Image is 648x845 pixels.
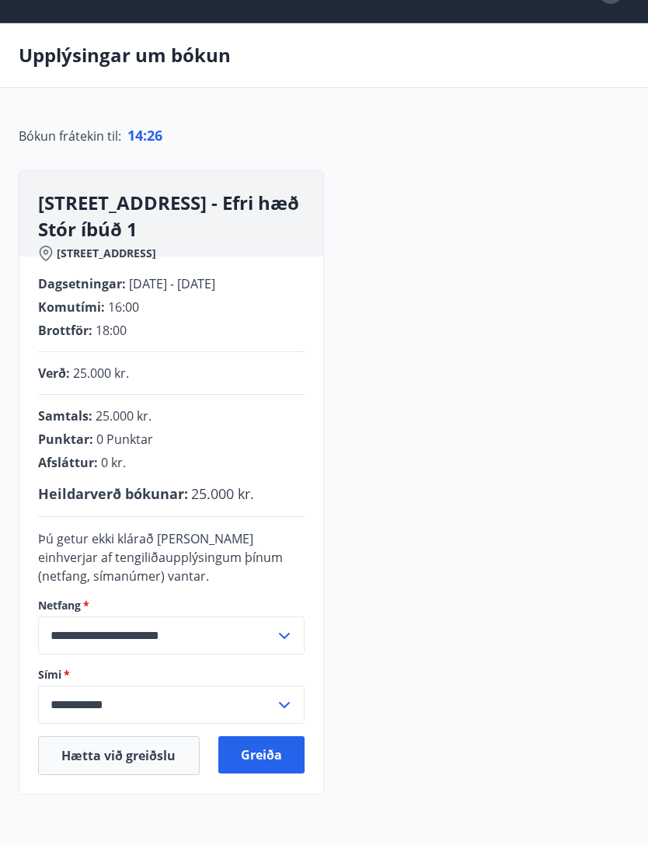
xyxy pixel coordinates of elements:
span: 16:00 [108,299,139,316]
p: Upplýsingar um bókun [19,42,231,68]
span: Komutími : [38,299,105,316]
span: Dagsetningar : [38,275,126,292]
span: Afsláttur : [38,454,98,471]
span: Samtals : [38,407,92,424]
label: Netfang [38,598,305,613]
span: 25.000 kr. [73,365,129,382]
span: 26 [147,126,162,145]
span: 0 kr. [101,454,126,471]
button: Greiða [218,736,305,773]
span: 25.000 kr. [191,484,254,503]
span: 0 Punktar [96,431,153,448]
button: Hætta við greiðslu [38,736,200,775]
span: Heildarverð bókunar : [38,484,188,503]
span: 18:00 [96,322,127,339]
span: 14 : [127,126,147,145]
span: Þú getur ekki klárað [PERSON_NAME] einhverjar af tengiliðaupplýsingum þínum (netfang, símanúmer) ... [38,530,283,585]
span: [DATE] - [DATE] [129,275,215,292]
span: Bókun frátekin til : [19,127,121,145]
label: Sími [38,667,305,683]
span: Verð : [38,365,70,382]
h3: [STREET_ADDRESS] - Efri hæð Stór íbúð 1 [38,190,323,243]
span: Brottför : [38,322,92,339]
span: Punktar : [38,431,93,448]
span: [STREET_ADDRESS] [57,246,156,261]
span: 25.000 kr. [96,407,152,424]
